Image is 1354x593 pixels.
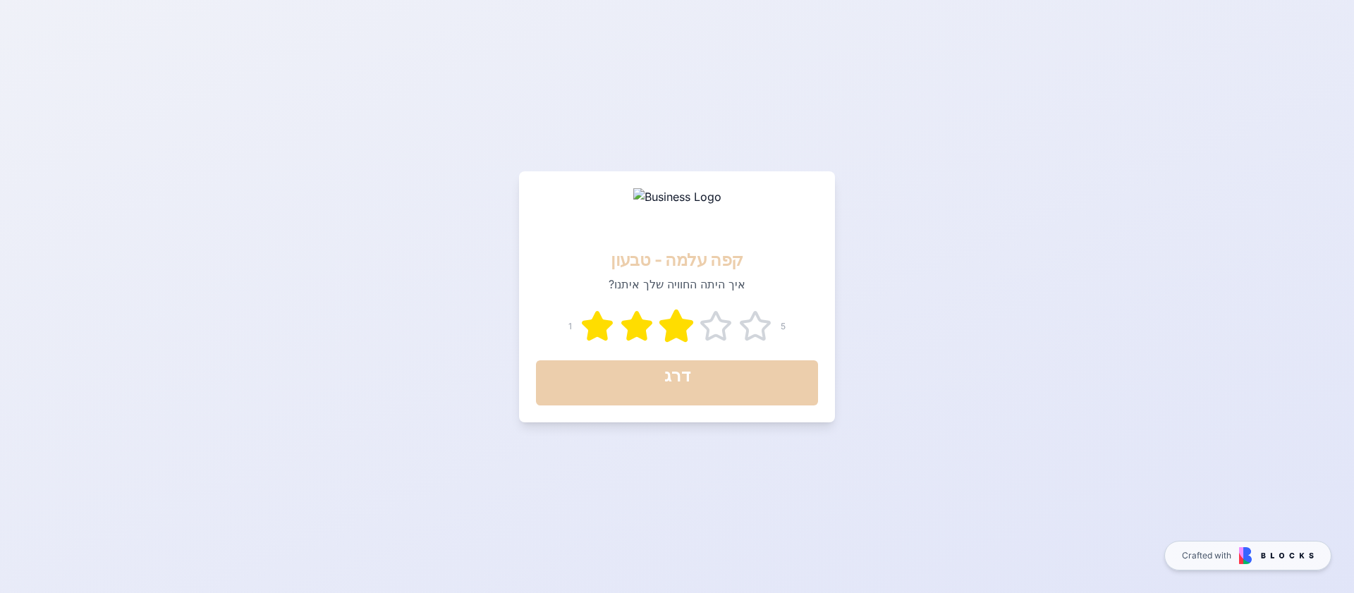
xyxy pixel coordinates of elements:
[536,276,818,293] p: איך היתה החוויה שלך איתנו?
[781,321,786,332] span: 5
[536,249,818,271] div: קפה עלמה - טבעון
[1182,550,1231,561] span: Crafted with
[664,365,690,387] div: דרג
[1239,547,1314,564] img: Blocks
[568,321,572,332] span: 1
[633,188,721,233] img: Business Logo
[536,360,818,405] button: דרג
[1164,541,1331,570] a: Crafted with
